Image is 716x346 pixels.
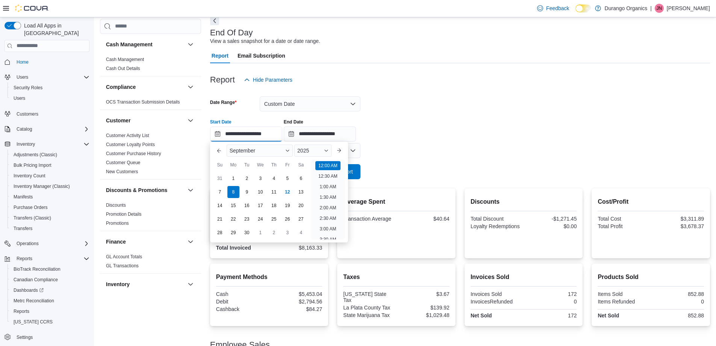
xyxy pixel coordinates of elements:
div: Total Discount [471,216,522,222]
input: Press the down key to enter a popover containing a calendar. Press the escape key to close the po... [210,127,282,142]
span: Settings [14,332,89,342]
div: 172 [525,312,577,319]
button: Finance [186,237,195,246]
button: Customer [186,116,195,125]
button: Security Roles [8,82,92,93]
div: day-21 [214,213,226,225]
span: Security Roles [11,83,89,92]
div: day-25 [268,213,280,225]
span: Operations [14,239,89,248]
h3: Cash Management [106,41,153,48]
div: 852.88 [652,312,704,319]
a: [US_STATE] CCRS [11,317,56,326]
h3: Discounts & Promotions [106,186,167,194]
div: day-30 [241,227,253,239]
div: day-1 [227,172,239,184]
button: Users [14,73,31,82]
span: Users [14,73,89,82]
button: Catalog [14,125,35,134]
a: Dashboards [8,285,92,296]
a: Adjustments (Classic) [11,150,60,159]
div: day-23 [241,213,253,225]
span: Washington CCRS [11,317,89,326]
h3: Inventory [106,280,130,288]
div: day-31 [214,172,226,184]
a: Manifests [11,192,36,201]
div: Total Profit [598,223,649,229]
input: Press the down key to open a popover containing a calendar. [284,127,356,142]
span: Manifests [14,194,33,200]
a: Promotions [106,221,129,226]
div: day-13 [295,186,307,198]
span: Customers [14,109,89,118]
div: day-12 [282,186,294,198]
div: day-5 [282,172,294,184]
button: Discounts & Promotions [106,186,185,194]
div: day-1 [254,227,266,239]
h3: Customer [106,117,130,124]
div: day-15 [227,200,239,212]
span: Users [14,95,25,101]
div: day-20 [295,200,307,212]
a: Security Roles [11,83,45,92]
button: Transfers (Classic) [8,213,92,223]
div: day-7 [214,186,226,198]
button: Customers [2,108,92,119]
span: Promotion Details [106,211,142,217]
h2: Taxes [343,273,450,282]
button: Next month [333,145,345,157]
span: OCS Transaction Submission Details [106,99,180,105]
h3: Finance [106,238,126,245]
div: State Marijuana Tax [343,312,395,318]
button: Inventory [14,140,38,149]
span: Settings [17,334,33,340]
li: 1:00 AM [316,182,339,191]
li: 2:00 AM [316,203,339,212]
div: Jessica Neal [655,4,664,13]
button: [US_STATE] CCRS [8,317,92,327]
a: Customer Loyalty Points [106,142,155,147]
div: day-16 [241,200,253,212]
div: day-3 [254,172,266,184]
div: day-27 [295,213,307,225]
button: Users [2,72,92,82]
div: $1,029.48 [398,312,450,318]
div: $84.27 [271,306,322,312]
a: Cash Management [106,57,144,62]
h2: Products Sold [598,273,704,282]
span: BioTrack Reconciliation [14,266,61,272]
span: Load All Apps in [GEOGRAPHIC_DATA] [21,22,89,37]
input: Dark Mode [575,5,591,12]
span: Inventory [14,140,89,149]
button: Home [2,56,92,67]
button: Operations [14,239,42,248]
div: Tu [241,159,253,171]
div: Finance [100,252,201,273]
a: Bulk Pricing Import [11,161,54,170]
span: Reports [11,307,89,316]
span: Inventory Manager (Classic) [14,183,70,189]
h3: End Of Day [210,28,253,37]
div: day-28 [214,227,226,239]
div: day-24 [254,213,266,225]
a: Customer Activity List [106,133,149,138]
button: Bulk Pricing Import [8,160,92,171]
div: Mo [227,159,239,171]
div: day-29 [227,227,239,239]
span: Inventory Count [14,173,45,179]
button: Discounts & Promotions [186,186,195,195]
div: day-17 [254,200,266,212]
span: Catalog [17,126,32,132]
div: Transaction Average [343,216,395,222]
button: Manifests [8,192,92,202]
button: Compliance [186,82,195,91]
span: Reports [14,254,89,263]
span: Inventory [17,141,35,147]
a: Customer Queue [106,160,140,165]
a: Dashboards [11,286,47,295]
a: Users [11,94,28,103]
div: day-4 [295,227,307,239]
li: 12:30 AM [315,172,341,181]
button: Previous Month [213,145,225,157]
h2: Discounts [471,197,577,206]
